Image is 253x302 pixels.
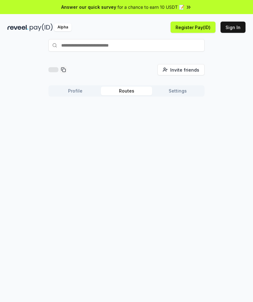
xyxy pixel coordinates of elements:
button: Sign In [221,22,246,33]
img: reveel_dark [7,23,28,31]
img: pay_id [30,23,53,31]
div: Alpha [54,23,72,31]
span: Invite friends [170,67,199,73]
button: Profile [50,87,101,95]
span: Answer our quick survey [61,4,116,10]
button: Invite friends [157,64,205,75]
button: Routes [101,87,152,95]
span: for a chance to earn 10 USDT 📝 [117,4,184,10]
button: Settings [152,87,203,95]
button: Register Pay(ID) [171,22,216,33]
